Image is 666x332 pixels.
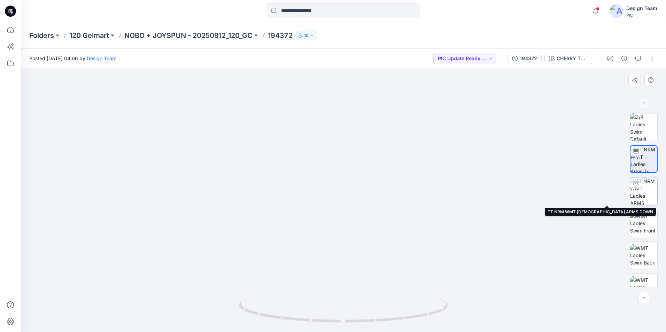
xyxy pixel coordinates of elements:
[29,31,54,40] a: Folders
[144,0,543,332] img: eyJhbGciOiJIUzI1NiIsImtpZCI6IjAiLCJzbHQiOiJzZXMiLCJ0eXAiOiJKV1QifQ.eyJkYXRhIjp7InR5cGUiOiJzdG9yYW...
[619,53,630,64] button: Details
[295,31,317,40] button: 10
[630,212,657,234] img: WMT Ladies Swim Front
[87,55,116,61] a: Design Team
[544,53,593,64] button: CHERRY TOMATO
[630,113,657,141] img: 3/4 Ladies Swim Default
[508,53,542,64] button: 194372
[626,13,657,18] div: PIC
[29,55,116,62] span: Posted [DATE] 04:06 by
[630,244,657,266] img: WMT Ladies Swim Back
[630,276,657,298] img: WMT Ladies Swim Left
[124,31,253,40] a: NOBO + JOYSPUN - 20250912_120_GC
[557,55,589,62] div: CHERRY TOMATO
[268,31,293,40] p: 194372
[626,4,657,13] div: Design Team
[610,4,624,18] img: avatar
[630,146,657,172] img: TT NRM WMT Ladies Arms T-POSE
[520,55,537,62] div: 194372
[630,177,657,205] img: TT NRM WMT Ladies ARMS DOWN
[69,31,109,40] a: 120 Gelmart
[304,32,309,39] p: 10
